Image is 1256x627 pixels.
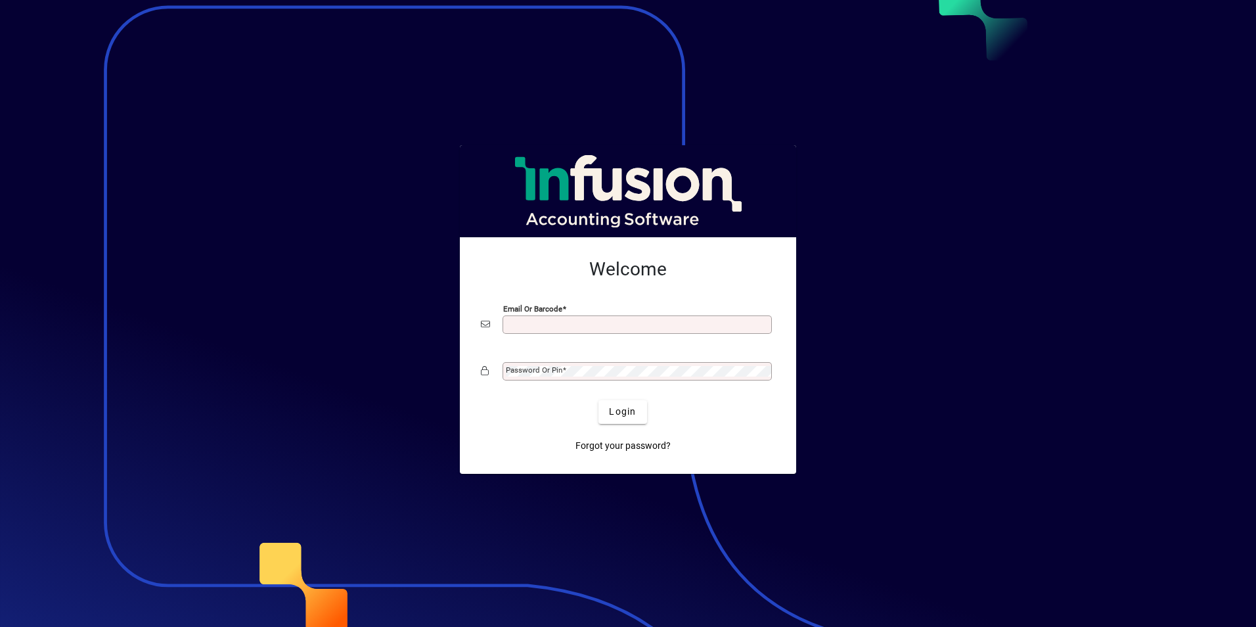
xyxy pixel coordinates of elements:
span: Login [609,405,636,419]
h2: Welcome [481,258,775,281]
button: Login [598,400,646,424]
a: Forgot your password? [570,434,676,458]
span: Forgot your password? [575,439,671,453]
mat-label: Password or Pin [506,365,562,375]
mat-label: Email or Barcode [503,304,562,313]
